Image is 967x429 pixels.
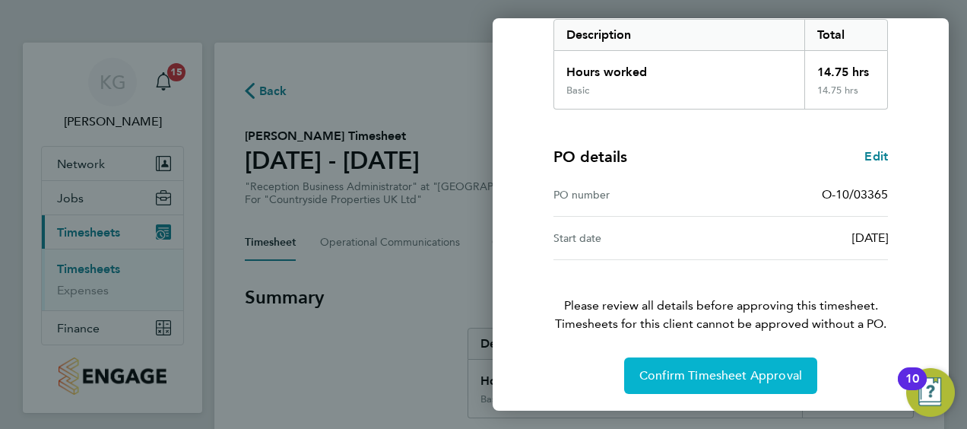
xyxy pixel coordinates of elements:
button: Confirm Timesheet Approval [624,357,817,394]
div: Summary of 22 - 28 Sep 2025 [553,19,888,110]
div: [DATE] [721,229,888,247]
a: Edit [864,148,888,166]
div: Hours worked [554,51,804,84]
div: Start date [553,229,721,247]
div: 14.75 hrs [804,51,888,84]
div: 14.75 hrs [804,84,888,109]
span: Timesheets for this client cannot be approved without a PO. [535,315,906,333]
div: 10 [905,379,919,399]
div: PO number [553,186,721,204]
div: Basic [566,84,589,97]
span: Edit [864,149,888,164]
span: Confirm Timesheet Approval [639,368,802,383]
span: O-10/03365 [822,187,888,202]
div: Total [804,20,888,50]
button: Open Resource Center, 10 new notifications [906,368,955,417]
div: Description [554,20,804,50]
p: Please review all details before approving this timesheet. [535,260,906,333]
h4: PO details [553,146,627,167]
